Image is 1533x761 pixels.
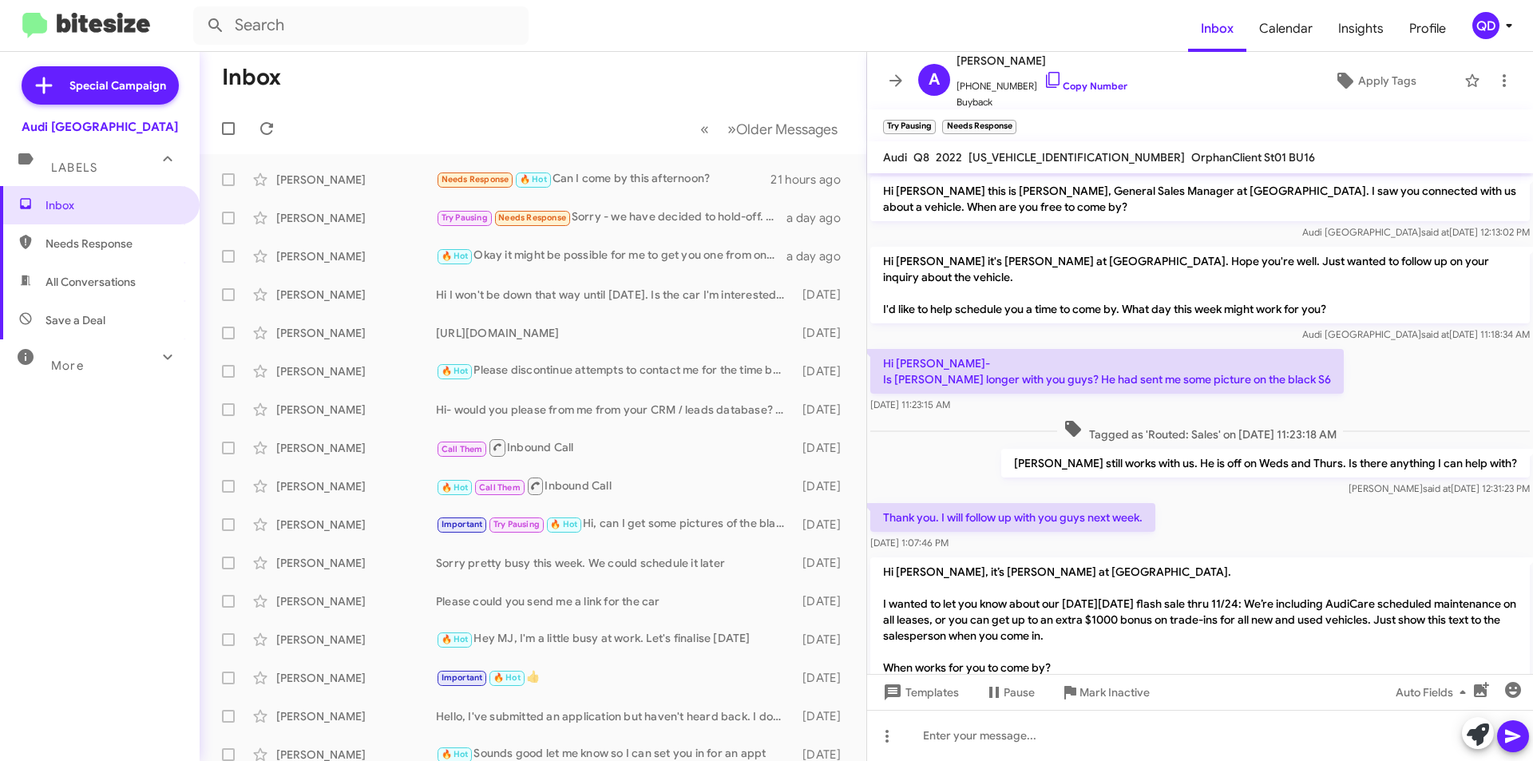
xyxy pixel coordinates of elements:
span: Mark Inactive [1079,678,1150,707]
span: Important [442,672,483,683]
span: 🔥 Hot [520,174,547,184]
div: [PERSON_NAME] [276,555,436,571]
div: Audi [GEOGRAPHIC_DATA] [22,119,178,135]
a: Insights [1325,6,1396,52]
div: [DATE] [794,632,854,648]
span: said at [1423,482,1451,494]
span: Q8 [913,150,929,164]
span: Buyback [957,94,1127,110]
div: Inbound Call [436,476,794,496]
div: [DATE] [794,593,854,609]
input: Search [193,6,529,45]
div: QD [1472,12,1499,39]
p: [PERSON_NAME] still works with us. He is off on Weds and Thurs. Is there anything I can help with? [1001,449,1530,478]
span: 🔥 Hot [442,366,469,376]
p: Hi [PERSON_NAME] this is [PERSON_NAME], General Sales Manager at [GEOGRAPHIC_DATA]. I saw you con... [870,176,1530,221]
div: [DATE] [794,708,854,724]
div: Hi- would you please from me from your CRM / leads database? Thank you. [436,402,794,418]
span: [DATE] 11:23:15 AM [870,398,950,410]
span: Apply Tags [1358,66,1416,95]
span: Templates [880,678,959,707]
div: [PERSON_NAME] [276,210,436,226]
span: Important [442,519,483,529]
span: Save a Deal [46,312,105,328]
span: « [700,119,709,139]
div: [PERSON_NAME] [276,440,436,456]
div: [PERSON_NAME] [276,517,436,533]
p: Hi [PERSON_NAME]- Is [PERSON_NAME] longer with you guys? He had sent me some picture on the black S6 [870,349,1344,394]
span: 🔥 Hot [442,749,469,759]
div: 21 hours ago [770,172,854,188]
div: Hi, can I get some pictures of the black Q8 sportback with tan seats? [436,515,794,533]
a: Profile [1396,6,1459,52]
div: [DATE] [794,287,854,303]
span: [PHONE_NUMBER] [957,70,1127,94]
span: Try Pausing [493,519,540,529]
span: Needs Response [442,174,509,184]
span: 2022 [936,150,962,164]
div: [PERSON_NAME] [276,402,436,418]
a: Inbox [1188,6,1246,52]
nav: Page navigation example [691,113,847,145]
div: [DATE] [794,670,854,686]
div: Sorry pretty busy this week. We could schedule it later [436,555,794,571]
span: Call Them [479,482,521,493]
span: 🔥 Hot [442,482,469,493]
div: [PERSON_NAME] [276,172,436,188]
div: [URL][DOMAIN_NAME] [436,325,794,341]
div: [DATE] [794,402,854,418]
div: [DATE] [794,517,854,533]
p: Hi [PERSON_NAME], it’s [PERSON_NAME] at [GEOGRAPHIC_DATA]. I wanted to let you know about our [DA... [870,557,1530,682]
div: Hey MJ, I'm a little busy at work. Let's finalise [DATE] [436,630,794,648]
button: Templates [867,678,972,707]
small: Try Pausing [883,120,936,134]
p: Thank you. I will follow up with you guys next week. [870,503,1155,532]
span: A [929,67,940,93]
div: [PERSON_NAME] [276,708,436,724]
div: [PERSON_NAME] [276,670,436,686]
button: Next [718,113,847,145]
div: Okay it might be possible for me to get you one from one of my sister stores. When are you lookin... [436,247,786,265]
span: Special Campaign [69,77,166,93]
span: Audi [GEOGRAPHIC_DATA] [DATE] 11:18:34 AM [1302,328,1530,340]
span: Try Pausing [442,212,488,223]
span: [PERSON_NAME] [957,51,1127,70]
span: Needs Response [498,212,566,223]
div: [PERSON_NAME] [276,632,436,648]
div: [PERSON_NAME] [276,287,436,303]
a: Special Campaign [22,66,179,105]
span: said at [1421,328,1449,340]
div: [DATE] [794,325,854,341]
div: Please discontinue attempts to contact me for the time being. We are holding off for the moment. ... [436,362,794,380]
div: [PERSON_NAME] [276,593,436,609]
a: Calendar [1246,6,1325,52]
span: All Conversations [46,274,136,290]
span: Tagged as 'Routed: Sales' on [DATE] 11:23:18 AM [1057,419,1343,442]
span: Audi [GEOGRAPHIC_DATA] [DATE] 12:13:02 PM [1302,226,1530,238]
span: Older Messages [736,121,838,138]
span: 🔥 Hot [493,672,521,683]
div: Inbound Call [436,438,794,458]
div: Hello, I've submitted an application but haven't heard back. I don't want to do the trip out ther... [436,708,794,724]
div: [PERSON_NAME] [276,248,436,264]
span: More [51,359,84,373]
span: 🔥 Hot [550,519,577,529]
div: Hi I won't be down that way until [DATE]. Is the car I'm interested in included in 14% off? [436,287,794,303]
span: said at [1421,226,1449,238]
h1: Inbox [222,65,281,90]
div: [DATE] [794,440,854,456]
div: Sorry - we have decided to hold-off. They need better paint colors for the e-trons [436,208,786,227]
span: Pause [1004,678,1035,707]
span: OrphanClient St01 BU16 [1191,150,1315,164]
span: Audi [883,150,907,164]
button: Apply Tags [1293,66,1456,95]
div: [PERSON_NAME] [276,363,436,379]
span: Call Them [442,444,483,454]
div: a day ago [786,210,854,226]
button: Auto Fields [1383,678,1485,707]
button: QD [1459,12,1515,39]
